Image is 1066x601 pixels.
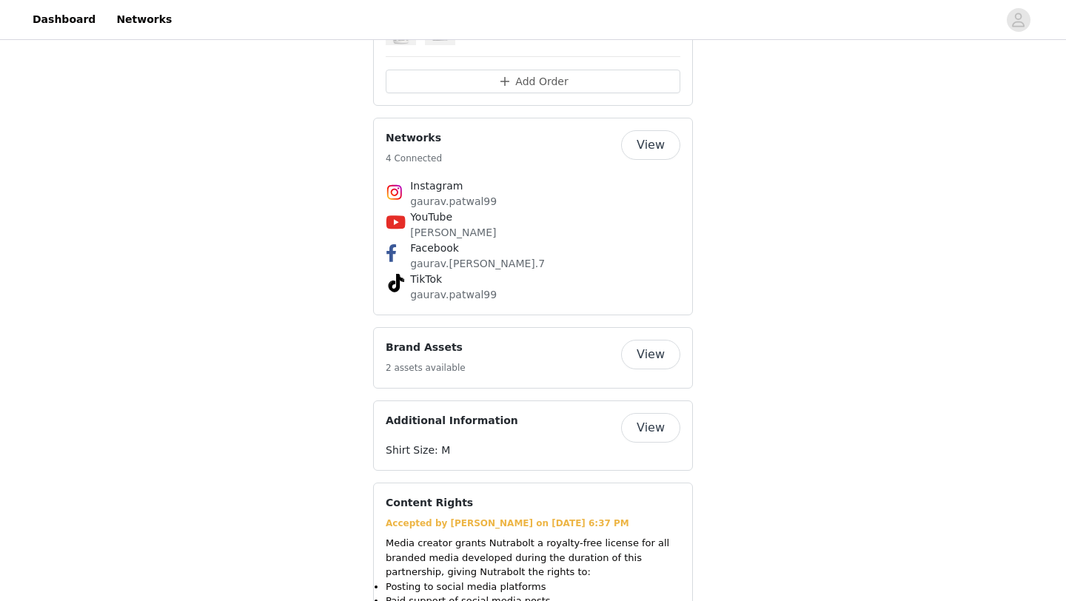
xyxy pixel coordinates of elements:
button: View [621,340,680,369]
div: Networks [373,118,693,315]
p: gaurav.[PERSON_NAME].7 [410,256,656,272]
p: [PERSON_NAME] [410,225,656,241]
h4: Facebook [410,241,656,256]
div: Additional Information [373,400,693,471]
p: Media creator grants Nutrabolt a royalty-free license for all branded media developed during the ... [386,536,680,580]
a: Dashboard [24,3,104,36]
img: Instagram Icon [386,184,403,201]
h4: Brand Assets [386,340,466,355]
h4: YouTube [410,209,656,225]
h4: TikTok [410,272,656,287]
div: Accepted by [PERSON_NAME] on [DATE] 6:37 PM [386,517,680,530]
h4: Instagram [410,178,656,194]
p: gaurav.patwal99 [410,287,656,303]
div: avatar [1011,8,1025,32]
button: View [621,130,680,160]
h4: Additional Information [386,413,518,429]
h4: Networks [386,130,442,146]
button: View [621,413,680,443]
a: Networks [107,3,181,36]
h5: 4 Connected [386,152,442,165]
span: Shirt Size: M [386,444,450,456]
li: Posting to social media platforms [386,580,680,594]
p: gaurav.patwal99 [410,194,656,209]
h4: Content Rights [386,495,473,511]
div: Brand Assets [373,327,693,389]
h5: 2 assets available [386,361,466,375]
button: Add Order [386,70,680,93]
